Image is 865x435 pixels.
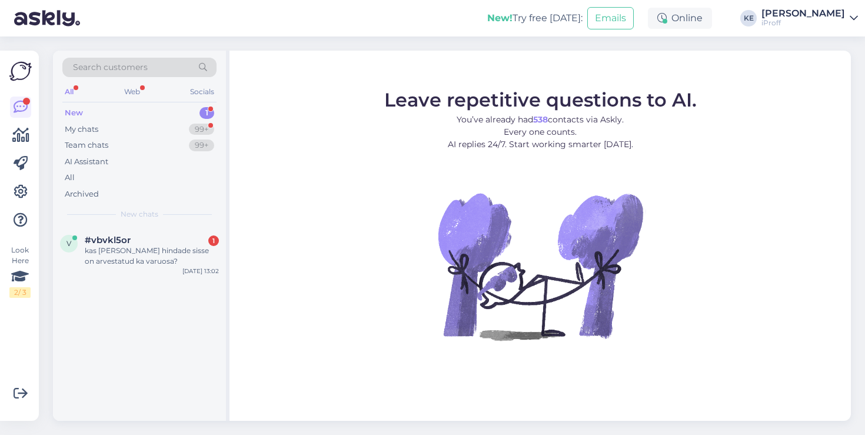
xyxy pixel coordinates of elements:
b: New! [487,12,513,24]
span: v [66,239,71,248]
b: 538 [533,114,548,125]
div: Web [122,84,142,99]
a: [PERSON_NAME]iProff [761,9,858,28]
div: All [62,84,76,99]
div: 1 [199,107,214,119]
div: Team chats [65,140,108,151]
p: You’ve already had contacts via Askly. Every one counts. AI replies 24/7. Start working smarter [... [384,114,697,151]
span: Leave repetitive questions to AI. [384,88,697,111]
img: Askly Logo [9,60,32,82]
div: My chats [65,124,98,135]
div: Socials [188,84,217,99]
div: Online [648,8,712,29]
div: All [65,172,75,184]
div: Try free [DATE]: [487,11,583,25]
span: Search customers [73,61,148,74]
div: 99+ [189,124,214,135]
div: Look Here [9,245,31,298]
img: No Chat active [434,160,646,372]
span: #vbvkl5or [85,235,131,245]
button: Emails [587,7,634,29]
div: iProff [761,18,845,28]
div: 99+ [189,140,214,151]
span: New chats [121,209,158,220]
div: New [65,107,83,119]
div: 2 / 3 [9,287,31,298]
div: 1 [208,235,219,246]
div: KE [740,10,757,26]
div: kas [PERSON_NAME] hindade sisse on arvestatud ka varuosa? [85,245,219,267]
div: AI Assistant [65,156,108,168]
div: [PERSON_NAME] [761,9,845,18]
div: Archived [65,188,99,200]
div: [DATE] 13:02 [182,267,219,275]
